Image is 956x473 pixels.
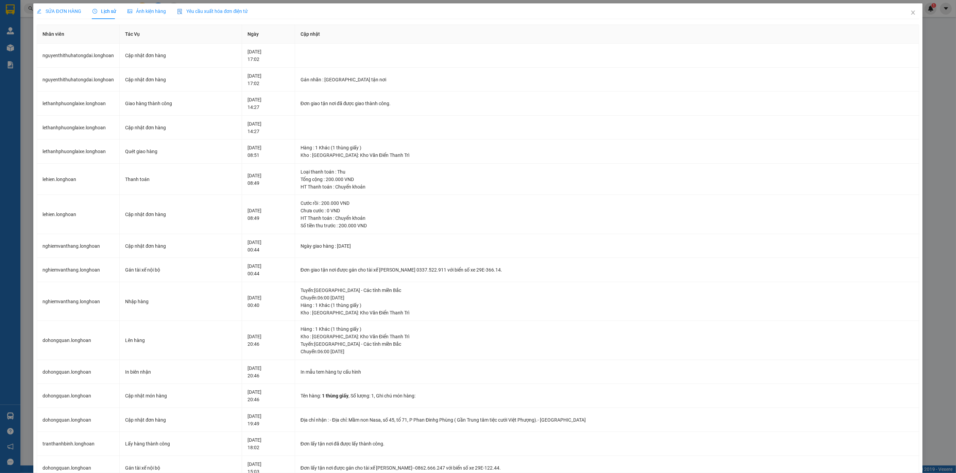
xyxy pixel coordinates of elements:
[37,360,120,384] td: dohongquan.longhoan
[301,333,914,340] div: Kho : [GEOGRAPHIC_DATA]: Kho Văn Điển Thanh Trì
[125,298,236,305] div: Nhập hàng
[301,440,914,447] div: Đơn lấy tận nơi đã được lấy thành công.
[247,294,289,309] div: [DATE] 00:40
[37,92,120,116] td: lethanhphuonglaixe.longhoan
[37,116,120,140] td: lethanhphuonglaixe.longhoan
[322,393,348,398] span: 1 thùng giấy
[301,368,914,376] div: In mẫu tem hàng tự cấu hình
[125,52,236,59] div: Cập nhật đơn hàng
[247,262,289,277] div: [DATE] 00:44
[301,242,914,250] div: Ngày giao hàng : [DATE]
[247,239,289,254] div: [DATE] 00:44
[37,384,120,408] td: dohongquan.longhoan
[242,25,295,44] th: Ngày
[37,195,120,234] td: lehien.longhoan
[247,96,289,111] div: [DATE] 14:27
[301,199,914,207] div: Cước rồi : 200.000 VND
[127,9,166,14] span: Ảnh kiện hàng
[301,287,914,301] div: Tuyến : [GEOGRAPHIC_DATA] - Các tỉnh miền Bắc Chuyến: 06:00 [DATE]
[37,25,120,44] th: Nhân viên
[92,9,117,14] span: Lịch sử
[247,207,289,222] div: [DATE] 08:49
[125,392,236,399] div: Cập nhật món hàng
[301,183,914,191] div: HT Thanh toán : Chuyển khoản
[247,364,289,379] div: [DATE] 20:46
[127,9,132,14] span: picture
[301,266,914,274] div: Đơn giao tận nơi được gán cho tài xế [PERSON_NAME] 0337.522.911 với biển số xe 29E-366.14.
[125,416,236,424] div: Cập nhật đơn hàng
[37,321,120,360] td: dohongquan.longhoan
[301,144,914,151] div: Hàng : 1 Khác (1 thùng giấy )
[177,9,183,14] img: icon
[92,9,97,14] span: clock-circle
[301,416,914,424] div: Địa chỉ nhận : - Địa chỉ: Mầm non Nasa, số 45, tổ 71, P Phan Đinhg Phùng ( Gần Trung tâm tiệc cướ...
[37,140,120,164] td: lethanhphuonglaixe.longhoan
[301,309,914,316] div: Kho : [GEOGRAPHIC_DATA]: Kho Văn Điển Thanh Trì
[37,9,41,14] span: edit
[37,234,120,258] td: nghiemvanthang.longhoan
[247,120,289,135] div: [DATE] 14:27
[247,388,289,403] div: [DATE] 20:46
[125,337,236,344] div: Lên hàng
[125,440,236,447] div: Lấy hàng thành công
[37,44,120,68] td: nguyenthithuhatongdai.longhoan
[301,214,914,222] div: HT Thanh toán : Chuyển khoản
[301,207,914,214] div: Chưa cước : 0 VND
[904,3,923,22] button: Close
[125,76,236,83] div: Cập nhật đơn hàng
[295,25,919,44] th: Cập nhật
[301,222,914,229] div: Số tiền thu trước : 200.000 VND
[125,464,236,472] div: Gán tài xế nội bộ
[125,100,236,107] div: Giao hàng thành công
[177,9,248,14] span: Yêu cầu xuất hóa đơn điện tử
[910,10,916,15] span: close
[301,76,914,83] div: Gán nhãn : [GEOGRAPHIC_DATA] tận nơi
[125,211,236,218] div: Cập nhật đơn hàng
[301,392,914,399] div: Tên hàng: , Số lượng: , Ghi chú món hàng:
[247,144,289,159] div: [DATE] 08:51
[247,333,289,348] div: [DATE] 20:46
[301,340,914,355] div: Tuyến : [GEOGRAPHIC_DATA] - Các tỉnh miền Bắc Chuyến: 06:00 [DATE]
[371,393,374,398] span: 1
[37,282,120,321] td: nghiemvanthang.longhoan
[37,432,120,456] td: tranthanhbinh.longhoan
[247,48,289,63] div: [DATE] 17:02
[301,176,914,183] div: Tổng cộng : 200.000 VND
[120,25,242,44] th: Tác Vụ
[247,72,289,87] div: [DATE] 17:02
[125,242,236,250] div: Cập nhật đơn hàng
[125,368,236,376] div: In biên nhận
[37,164,120,195] td: lehien.longhoan
[37,9,81,14] span: SỬA ĐƠN HÀNG
[125,124,236,131] div: Cập nhật đơn hàng
[37,258,120,282] td: nghiemvanthang.longhoan
[247,172,289,187] div: [DATE] 08:49
[301,100,914,107] div: Đơn giao tận nơi đã được giao thành công.
[125,148,236,155] div: Quét giao hàng
[247,436,289,451] div: [DATE] 18:02
[37,408,120,432] td: dohongquan.longhoan
[125,266,236,274] div: Gán tài xế nội bộ
[125,176,236,183] div: Thanh toán
[301,151,914,159] div: Kho : [GEOGRAPHIC_DATA]: Kho Văn Điển Thanh Trì
[37,68,120,92] td: nguyenthithuhatongdai.longhoan
[301,464,914,472] div: Đơn lấy tận nơi được gán cho tài xế [PERSON_NAME]--0862.666.247 với biển số xe 29E-122.44.
[301,325,914,333] div: Hàng : 1 Khác (1 thùng giấy )
[247,412,289,427] div: [DATE] 19:49
[301,168,914,176] div: Loại thanh toán : Thu
[301,301,914,309] div: Hàng : 1 Khác (1 thùng giấy )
